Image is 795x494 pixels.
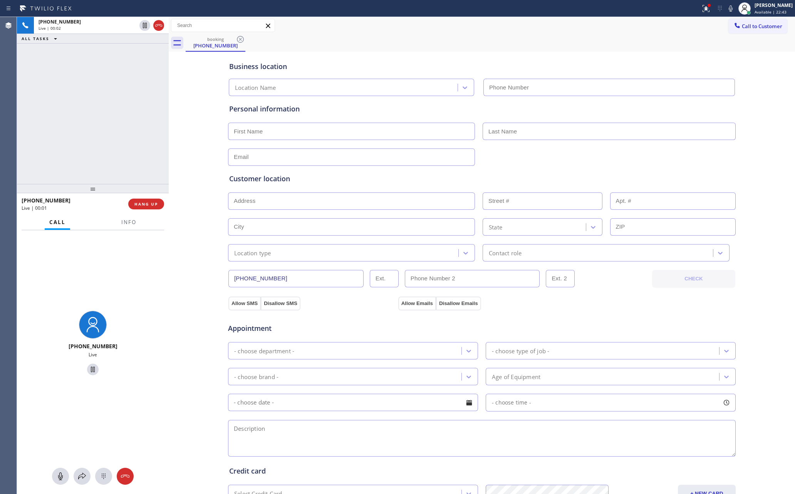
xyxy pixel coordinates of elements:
[483,123,736,140] input: Last Name
[186,34,245,51] div: (562) 574-8670
[228,323,396,334] span: Appointment
[228,297,261,310] button: Allow SMS
[742,23,782,30] span: Call to Customer
[186,36,245,42] div: booking
[234,372,278,381] div: - choose brand -
[49,219,65,226] span: Call
[652,270,735,288] button: CHECK
[228,123,475,140] input: First Name
[370,270,399,287] input: Ext.
[725,3,736,14] button: Mute
[186,42,245,49] div: [PHONE_NUMBER]
[87,364,99,375] button: Hold Customer
[492,346,549,355] div: - choose type of job -
[235,83,276,92] div: Location Name
[229,61,735,72] div: Business location
[229,104,735,114] div: Personal information
[228,218,475,236] input: City
[483,79,735,96] input: Phone Number
[22,205,47,211] span: Live | 00:01
[228,148,475,166] input: Email
[489,248,522,257] div: Contact role
[52,468,69,485] button: Mute
[39,19,81,25] span: [PHONE_NUMBER]
[483,192,602,210] input: Street #
[22,36,49,41] span: ALL TASKS
[74,468,91,485] button: Open directory
[728,19,787,34] button: Call to Customer
[546,270,575,287] input: Ext. 2
[228,192,475,210] input: Address
[39,25,61,31] span: Live | 00:02
[228,394,478,411] input: - choose date -
[69,342,117,350] span: [PHONE_NUMBER]
[134,201,158,207] span: HANG UP
[489,223,502,231] div: State
[229,466,735,476] div: Credit card
[610,218,736,236] input: ZIP
[45,215,70,230] button: Call
[755,2,793,8] div: [PERSON_NAME]
[492,372,540,381] div: Age of Equipment
[234,346,294,355] div: - choose department -
[228,270,364,287] input: Phone Number
[398,297,436,310] button: Allow Emails
[234,248,271,257] div: Location type
[171,19,275,32] input: Search
[261,297,300,310] button: Disallow SMS
[117,215,141,230] button: Info
[229,174,735,184] div: Customer location
[610,192,736,210] input: Apt. #
[17,34,65,43] button: ALL TASKS
[405,270,540,287] input: Phone Number 2
[121,219,136,226] span: Info
[139,20,150,31] button: Hold Customer
[95,468,112,485] button: Open dialpad
[22,197,70,204] span: [PHONE_NUMBER]
[436,297,481,310] button: Disallow Emails
[492,399,531,406] span: - choose time -
[117,468,134,485] button: Hang up
[89,351,97,358] span: Live
[153,20,164,31] button: Hang up
[128,199,164,209] button: HANG UP
[755,9,787,15] span: Available | 22:43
